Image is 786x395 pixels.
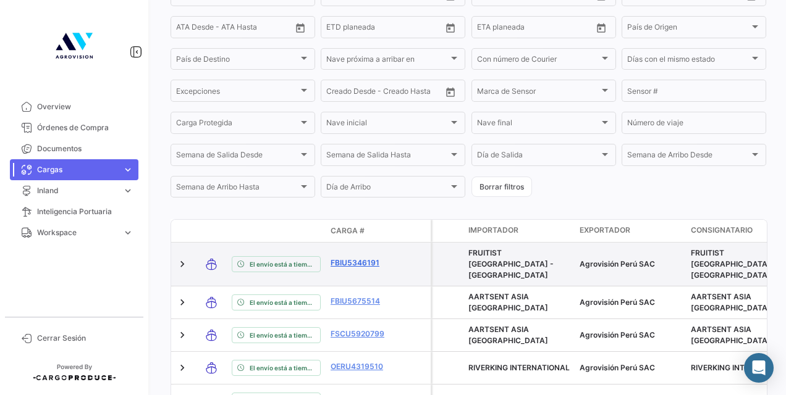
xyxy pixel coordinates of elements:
[37,143,133,154] span: Documentos
[176,152,298,161] span: Semana de Salida Desde
[326,220,400,241] datatable-header-cell: Carga #
[122,164,133,175] span: expand_more
[627,152,750,161] span: Semana de Arribo Desde
[691,292,771,312] span: AARTSENT ASIA Taiwan
[441,83,460,101] button: Open calendar
[477,25,499,33] input: Desde
[37,185,117,196] span: Inland
[227,226,326,236] datatable-header-cell: Estado de Envio
[477,89,599,98] span: Marca de Sensor
[10,117,138,138] a: Órdenes de Compra
[580,297,655,307] span: Agrovisión Perú SAC
[37,333,133,344] span: Cerrar Sesión
[575,220,686,242] datatable-header-cell: Exportador
[176,296,188,309] a: Expand/Collapse Row
[222,25,277,33] input: ATA Hasta
[691,248,776,280] span: FRUITIST SHANGHAI -CHINA
[580,259,655,268] span: Agrovisión Perú SAC
[463,220,575,242] datatable-header-cell: Importador
[176,329,188,341] a: Expand/Collapse Row
[37,122,133,133] span: Órdenes de Compra
[477,57,599,65] span: Con número de Courier
[176,120,298,129] span: Carga Protegida
[326,89,376,98] input: Creado Desde
[176,57,298,65] span: País de Destino
[744,353,774,383] div: Abrir Intercom Messenger
[176,185,298,193] span: Semana de Arribo Hasta
[43,15,105,77] img: 4b7f8542-3a82-4138-a362-aafd166d3a59.jpg
[10,138,138,159] a: Documentos
[326,120,449,129] span: Nave inicial
[627,57,750,65] span: Días con el mismo estado
[331,257,395,268] a: FBIU5346191
[441,19,460,37] button: Open calendar
[468,248,554,280] span: FRUITIST SHANGHAI -CHINA
[176,362,188,374] a: Expand/Collapse Row
[691,225,753,236] span: Consignatario
[400,226,431,236] datatable-header-cell: Póliza
[37,227,117,238] span: Workspace
[250,363,315,373] span: El envío está a tiempo.
[471,177,532,197] button: Borrar filtros
[331,296,395,307] a: FBIU5675514
[326,152,449,161] span: Semana de Salida Hasta
[477,120,599,129] span: Nave final
[580,330,655,339] span: Agrovisión Perú SAC
[468,325,548,345] span: AARTSENT ASIA Taiwan
[37,164,117,175] span: Cargas
[250,259,315,269] span: El envío está a tiempo.
[291,19,310,37] button: Open calendar
[580,363,655,372] span: Agrovisión Perú SAC
[468,225,518,236] span: Importador
[176,89,298,98] span: Excepciones
[37,206,133,217] span: Inteligencia Portuaria
[331,328,395,339] a: FSCU5920799
[326,57,449,65] span: Nave próxima a arribar en
[580,225,630,236] span: Exportador
[176,258,188,270] a: Expand/Collapse Row
[122,227,133,238] span: expand_more
[326,25,349,33] input: Desde
[592,19,611,37] button: Open calendar
[176,25,214,33] input: ATA Desde
[384,89,439,98] input: Creado Hasta
[331,225,365,236] span: Carga #
[468,363,570,372] span: RIVERKING INTERNATIONAL
[122,185,133,196] span: expand_more
[691,325,771,345] span: AARTSENT ASIA Taiwan
[331,361,395,372] a: OERU4319510
[508,25,563,33] input: Hasta
[326,185,449,193] span: Día de Arribo
[477,152,599,161] span: Día de Salida
[468,292,548,312] span: AARTSENT ASIA Taiwan
[433,220,463,242] datatable-header-cell: Carga Protegida
[37,101,133,112] span: Overview
[627,25,750,33] span: País de Origen
[357,25,412,33] input: Hasta
[10,96,138,117] a: Overview
[250,330,315,340] span: El envío está a tiempo.
[10,201,138,222] a: Inteligencia Portuaria
[196,226,227,236] datatable-header-cell: Modo de Transporte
